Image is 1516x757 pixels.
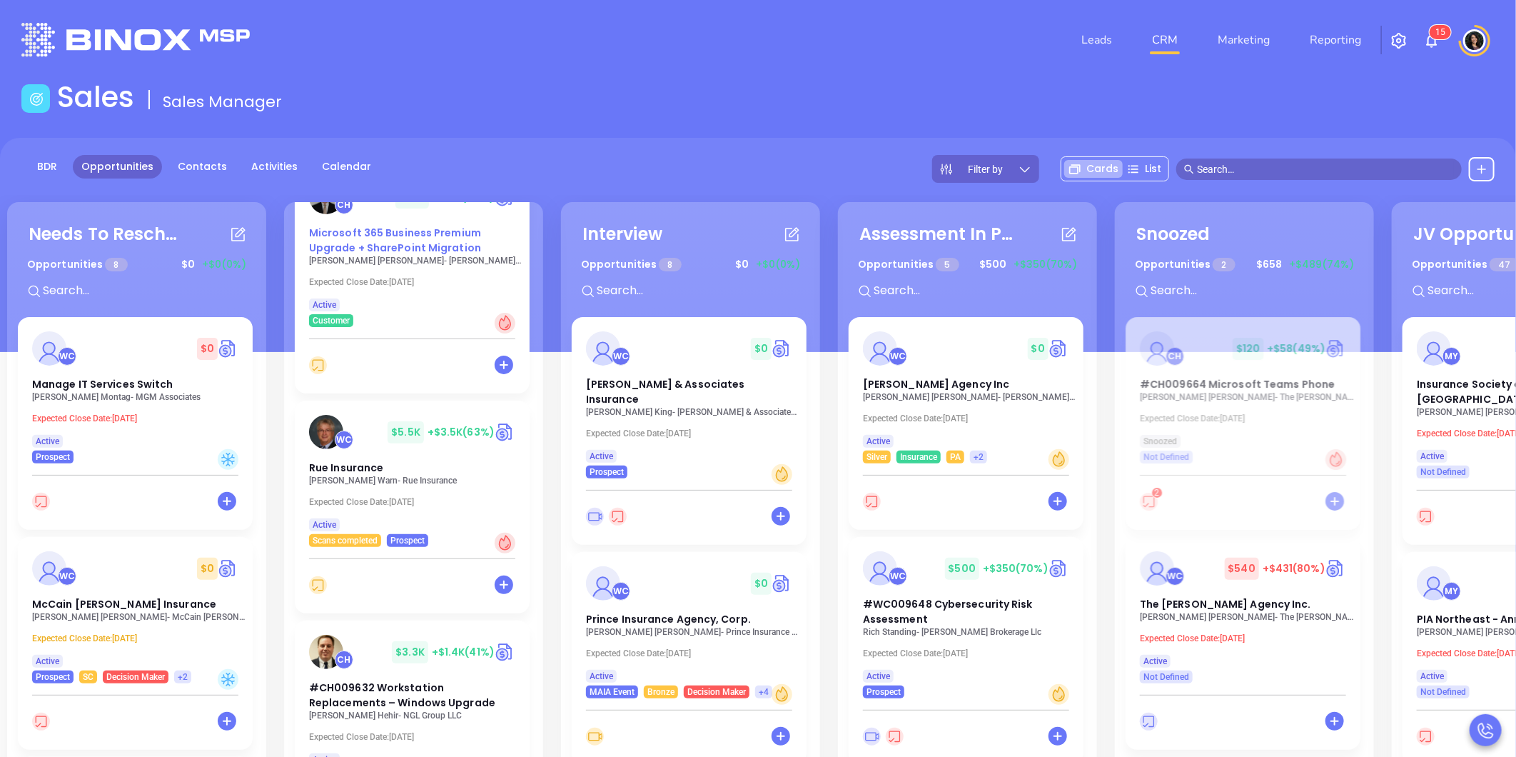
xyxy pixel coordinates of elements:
[58,347,76,366] div: Walter Contreras
[57,80,134,114] h1: Sales
[1430,25,1451,39] sup: 15
[495,313,515,334] div: Hot
[1048,449,1069,470] div: Warm
[495,421,515,443] img: Quote
[1140,331,1174,366] img: #CH009664 Microsoft Teams Phone
[313,155,380,179] a: Calendar
[163,91,282,113] span: Sales Manager
[866,668,890,684] span: Active
[1253,254,1285,276] span: $ 658
[32,597,216,611] span: McCain Atkinson Insurance
[863,627,1077,637] p: Rich Standing - Chadwick Brokerage Llc
[1140,413,1354,423] p: Expected Close Date: [DATE]
[218,558,238,579] img: Quote
[858,251,959,278] p: Opportunities
[1166,567,1184,586] div: Walter Contreras
[309,681,495,710] span: #CH009632 Workstation Replacements – Windows Upgrade
[32,377,173,391] span: Manage IT Services Switch
[36,653,59,669] span: Active
[1028,338,1048,360] span: $ 0
[849,537,1083,698] a: profileWalter Contreras$500+$350(70%)Circle dollar#WC009648 Cybersecurity Risk AssessmentRich Sta...
[309,277,523,287] p: Expected Close Date: [DATE]
[1289,257,1354,272] span: +$489 (74%)
[390,533,425,548] span: Prospect
[243,155,306,179] a: Activities
[863,648,1077,658] p: Expected Close Date: [DATE]
[202,257,246,272] span: +$0 (0%)
[866,433,890,449] span: Active
[572,213,809,317] div: InterviewOpportunities 8$0+$0(0%)
[1076,26,1118,54] a: Leads
[586,331,620,366] img: Moore & Associates Insurance
[1143,449,1189,465] span: Not Defined
[872,281,1086,300] input: Search...
[1267,341,1325,356] span: +$58 (49%)
[32,612,246,622] p: David Atkinson - McCain Atkinson Insurance
[863,413,1077,423] p: Expected Close Date: [DATE]
[1420,448,1444,464] span: Active
[295,166,530,327] a: profileCarla Humber$1.7K+$816(49%)Circle dollarMicrosoft 365 Business Premium Upgrade + SharePoin...
[1140,392,1354,402] p: Derek Oberman - The Oberman Companies
[1225,558,1259,580] span: $ 540
[32,633,246,643] p: Expected Close Date: [DATE]
[1126,537,1360,683] a: profileWalter Contreras$540+$431(80%)Circle dollarThe [PERSON_NAME] Agency Inc.[PERSON_NAME] [PER...
[218,338,238,359] a: Quote
[495,641,515,663] a: Quote
[1213,258,1235,271] span: 2
[863,392,1077,402] p: Ted Butz - Dreher Agency Inc
[687,684,746,700] span: Decision Maker
[1126,317,1360,463] a: profileCarla Humber$120+$58(49%)Circle dollar#CH009664 Microsoft Teams Phone[PERSON_NAME] [PERSON...
[27,251,128,278] p: Opportunities
[106,669,165,685] span: Decision Maker
[1325,338,1346,359] a: Quote
[1420,464,1466,480] span: Not Defined
[859,221,1016,247] div: Assessment In Progress
[772,464,792,485] div: Warm
[889,567,907,586] div: Walter Contreras
[1440,27,1445,37] span: 5
[218,449,238,470] div: Cold
[1420,684,1466,700] span: Not Defined
[36,669,70,685] span: Prospect
[1140,551,1174,586] img: The Willis E. Kilborne Agency Inc.
[1263,561,1325,576] span: +$431 (80%)
[58,567,76,586] div: Walter Contreras
[29,221,186,247] div: Needs To Reschedule
[772,684,792,705] div: Warm
[1212,26,1275,54] a: Marketing
[83,669,94,685] span: SC
[335,196,353,214] div: Carla Humber
[1152,488,1162,498] sup: 2
[866,684,901,700] span: Prospect
[759,684,769,700] span: +4
[751,338,772,360] span: $ 0
[1463,29,1486,52] img: user
[1126,537,1363,757] div: profileWalter Contreras$540+$431(80%)Circle dollarThe [PERSON_NAME] Agency Inc.[PERSON_NAME] [PER...
[309,226,481,255] span: Microsoft 365 Business Premium Upgrade + SharePoint Migration
[309,476,523,486] p: John Warn - Rue Insurance
[313,517,336,533] span: Active
[1140,633,1354,643] p: Expected Close Date: [DATE]
[1304,26,1367,54] a: Reporting
[1390,32,1408,49] img: iconSetting
[178,669,188,685] span: +2
[32,413,246,423] p: Expected Close Date: [DATE]
[335,651,353,669] div: Carla Humber
[169,155,236,179] a: Contacts
[572,317,807,478] a: profileWalter Contreras$0Circle dollar[PERSON_NAME] & Associates Insurance[PERSON_NAME] King- [PE...
[178,254,198,276] span: $ 0
[428,425,495,439] span: +$3.5K (63%)
[1048,558,1069,579] img: Quote
[772,573,792,594] img: Quote
[29,155,66,179] a: BDR
[1140,377,1335,391] span: #CH009664 Microsoft Teams Phone
[309,256,523,266] p: Allan Kaplan - Kaplan Insurance
[313,297,336,313] span: Active
[1136,221,1211,247] div: Snoozed
[936,258,959,271] span: 5
[1126,213,1363,317] div: SnoozedOpportunities 2$658+$489(74%)
[647,684,674,700] span: Bronze
[866,449,887,465] span: Silver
